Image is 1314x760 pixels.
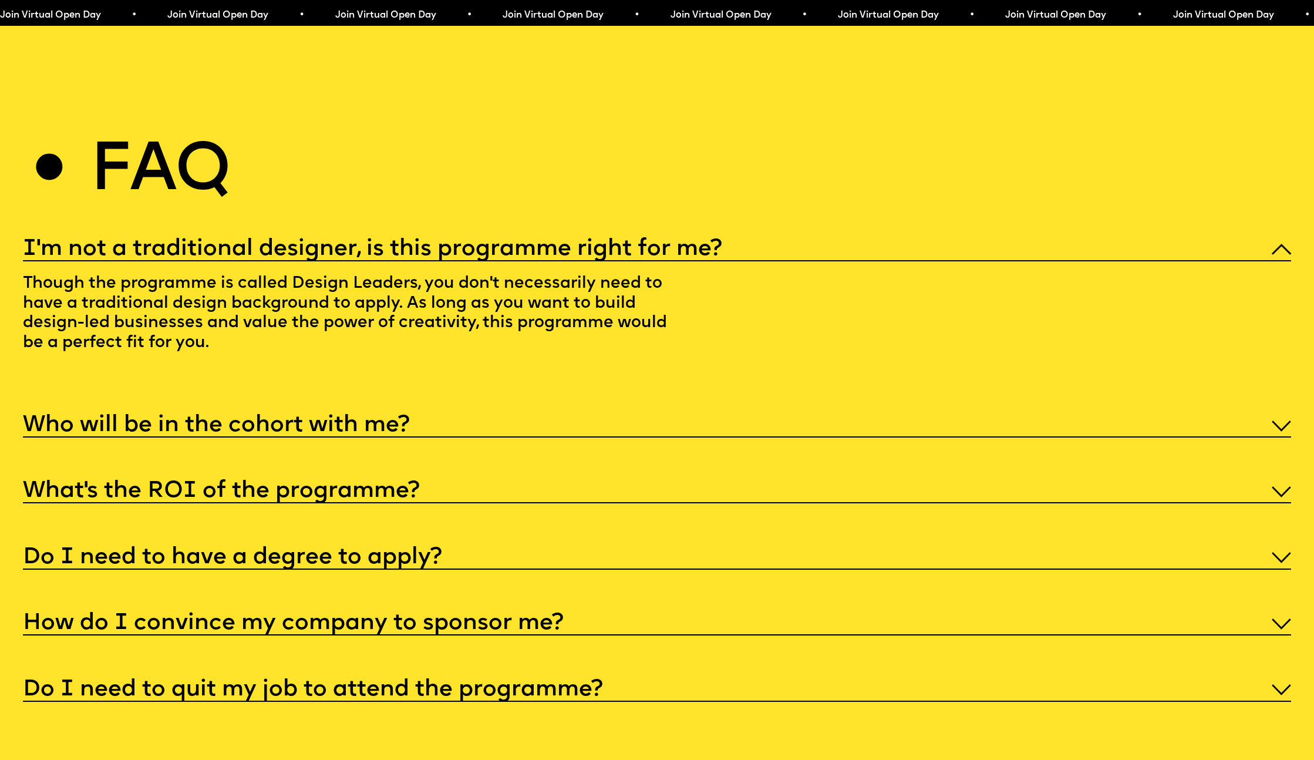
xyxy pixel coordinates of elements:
span: • [298,11,304,20]
h5: I'm not a traditional designer, is this programme right for me? [23,244,722,255]
h5: What’s the ROI of the programme? [23,486,420,497]
h5: Who will be in the cohort with me? [23,420,410,432]
span: • [1137,11,1142,20]
h5: Do I need to quit my job to attend the programme? [23,684,603,696]
span: • [466,11,471,20]
span: • [969,11,974,20]
p: Though the programme is called Design Leaders, you don't necessarily need to have a traditional d... [23,261,680,372]
h2: Faq [90,144,229,201]
h5: How do I convince my company to sponsor me? [23,618,564,630]
span: • [801,11,807,20]
span: • [1304,11,1309,20]
span: • [131,11,136,20]
h5: Do I need to have a degree to apply? [23,552,442,564]
span: • [634,11,639,20]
